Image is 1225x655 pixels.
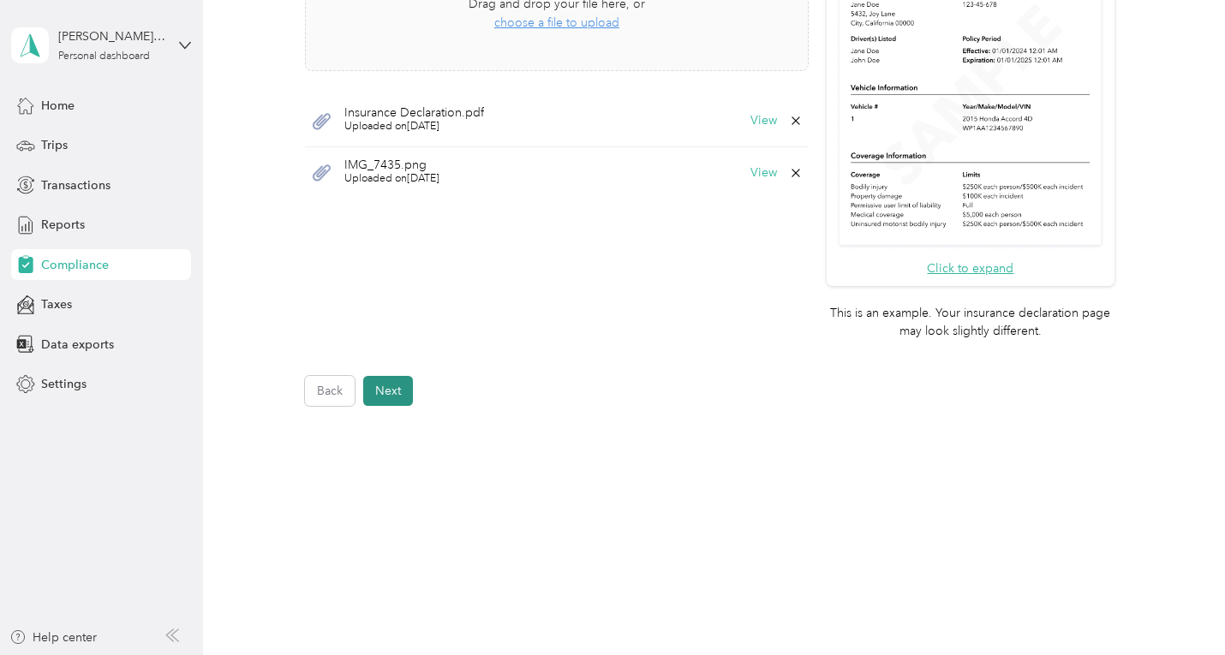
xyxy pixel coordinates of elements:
[827,304,1114,340] p: This is an example. Your insurance declaration page may look slightly different.
[58,27,165,45] div: [PERSON_NAME] Gho
[41,375,87,393] span: Settings
[41,136,68,154] span: Trips
[344,159,439,171] span: IMG_7435.png
[305,376,355,406] button: Back
[41,336,114,354] span: Data exports
[41,256,109,274] span: Compliance
[41,295,72,313] span: Taxes
[494,15,619,30] span: choose a file to upload
[927,259,1013,277] button: Click to expand
[41,216,85,234] span: Reports
[344,107,484,119] span: Insurance Declaration.pdf
[41,97,75,115] span: Home
[344,171,439,187] span: Uploaded on [DATE]
[58,51,150,62] div: Personal dashboard
[750,115,777,127] button: View
[9,628,97,646] button: Help center
[344,119,484,134] span: Uploaded on [DATE]
[363,376,413,406] button: Next
[41,176,111,194] span: Transactions
[750,167,777,179] button: View
[1129,559,1225,655] iframe: Everlance-gr Chat Button Frame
